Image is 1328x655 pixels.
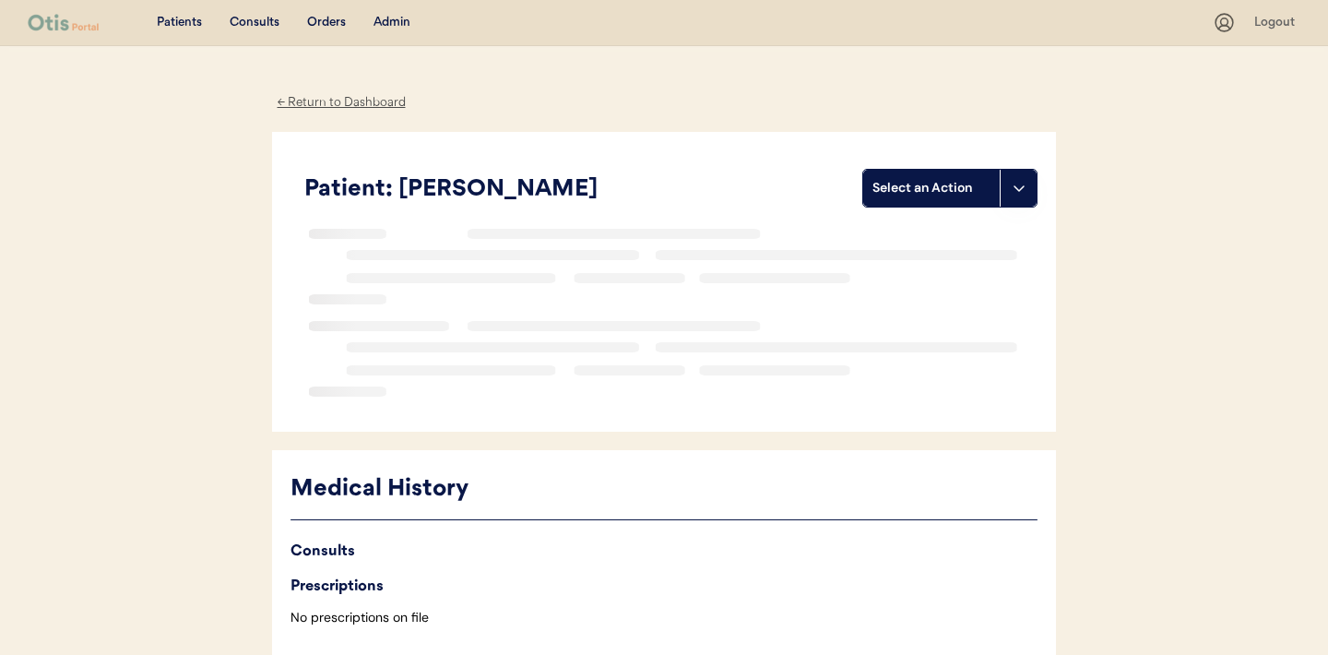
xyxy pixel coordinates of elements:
div: Logout [1254,14,1300,32]
div: No prescriptions on file [290,609,1037,627]
div: Admin [373,14,410,32]
div: Prescriptions [290,574,1037,600]
div: Medical History [290,472,1037,507]
div: Select an Action [872,179,990,197]
div: ← Return to Dashboard [272,92,410,113]
div: Consults [230,14,279,32]
div: Orders [307,14,346,32]
div: Patients [157,14,202,32]
div: Consults [290,539,1037,565]
div: Patient: [PERSON_NAME] [304,173,862,208]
